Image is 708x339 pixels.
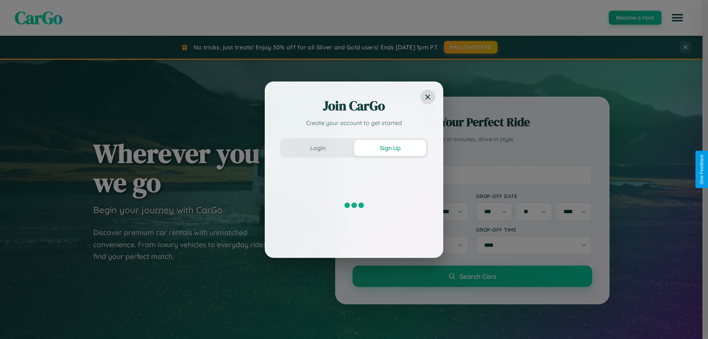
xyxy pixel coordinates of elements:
h2: Join CarGo [280,97,428,115]
button: Login [282,140,354,156]
iframe: Intercom live chat [7,314,25,332]
p: Create your account to get started [280,118,428,127]
div: Give Feedback [699,155,704,184]
button: Sign Up [354,140,426,156]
